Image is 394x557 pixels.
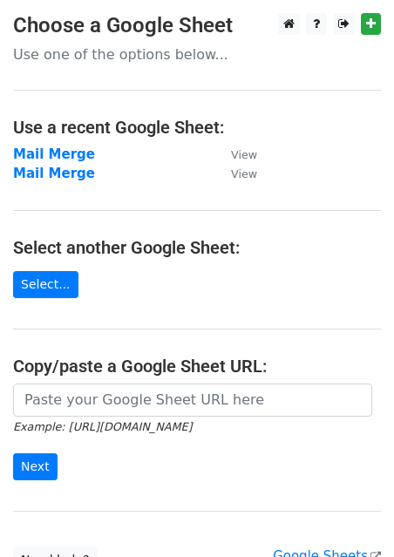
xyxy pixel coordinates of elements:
[13,420,192,433] small: Example: [URL][DOMAIN_NAME]
[214,166,257,181] a: View
[13,237,381,258] h4: Select another Google Sheet:
[231,148,257,161] small: View
[13,384,372,417] input: Paste your Google Sheet URL here
[13,45,381,64] p: Use one of the options below...
[13,13,381,38] h3: Choose a Google Sheet
[231,167,257,180] small: View
[13,453,58,480] input: Next
[13,117,381,138] h4: Use a recent Google Sheet:
[13,146,95,162] a: Mail Merge
[13,356,381,377] h4: Copy/paste a Google Sheet URL:
[13,166,95,181] a: Mail Merge
[214,146,257,162] a: View
[13,271,78,298] a: Select...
